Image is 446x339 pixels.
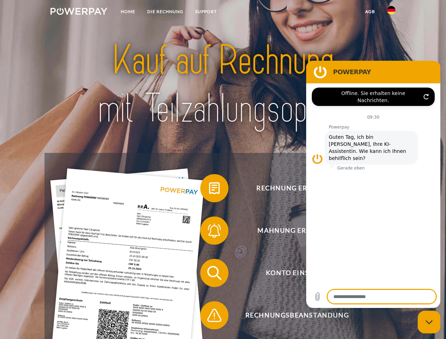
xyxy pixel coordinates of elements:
[206,264,223,282] img: qb_search.svg
[200,259,384,287] button: Konto einsehen
[206,222,223,239] img: qb_bell.svg
[387,6,396,14] img: de
[306,61,440,308] iframe: Messaging-Fenster
[189,5,223,18] a: SUPPORT
[206,307,223,324] img: qb_warning.svg
[50,8,107,15] img: logo-powerpay-white.svg
[206,179,223,197] img: qb_bill.svg
[67,34,379,135] img: title-powerpay_de.svg
[200,301,384,329] button: Rechnungsbeanstandung
[359,5,381,18] a: agb
[210,301,383,329] span: Rechnungsbeanstandung
[210,216,383,245] span: Mahnung erhalten?
[200,216,384,245] button: Mahnung erhalten?
[141,5,189,18] a: DIE RECHNUNG
[200,174,384,202] button: Rechnung erhalten?
[418,311,440,333] iframe: Schaltfläche zum Öffnen des Messaging-Fensters; Konversation läuft
[115,5,141,18] a: Home
[210,259,383,287] span: Konto einsehen
[210,174,383,202] span: Rechnung erhalten?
